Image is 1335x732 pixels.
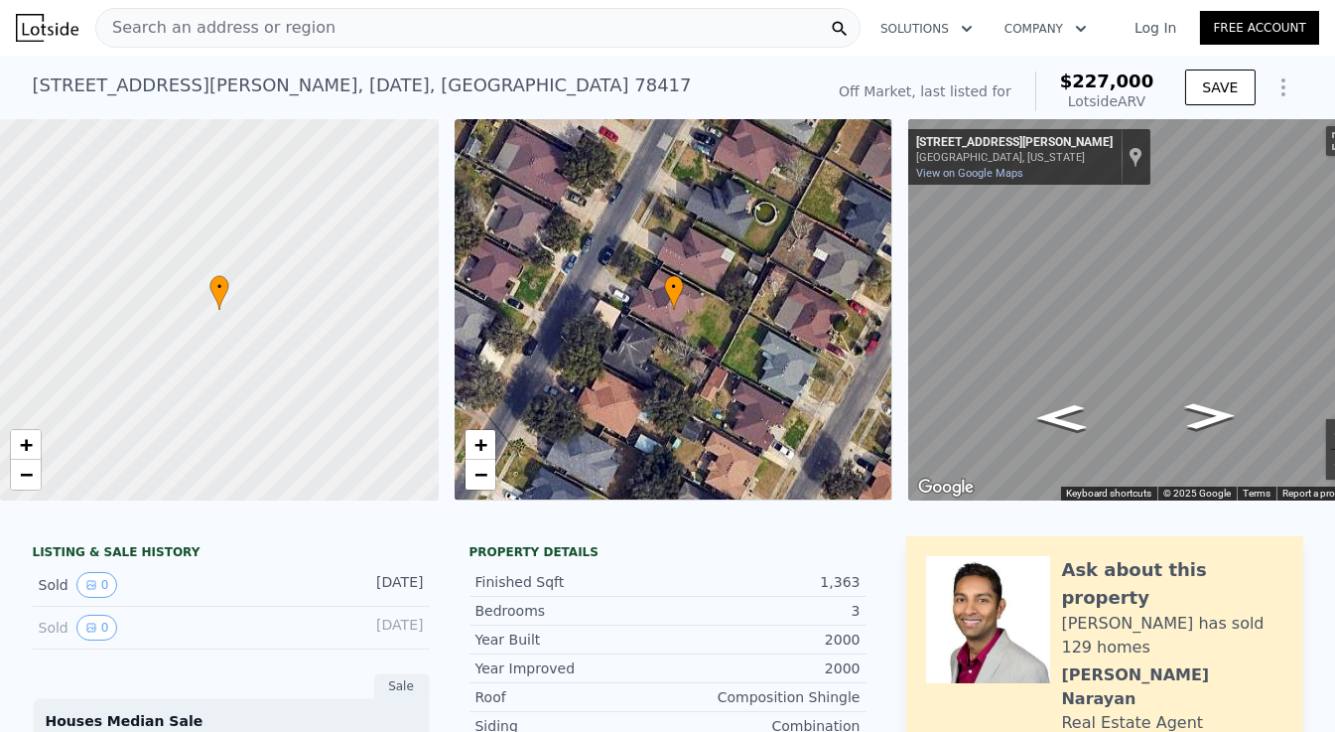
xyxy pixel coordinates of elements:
[46,711,417,731] div: Houses Median Sale
[1066,487,1151,501] button: Keyboard shortcuts
[209,278,229,296] span: •
[989,11,1103,47] button: Company
[668,687,861,707] div: Composition Shingle
[865,11,989,47] button: Solutions
[916,135,1113,151] div: [STREET_ADDRESS][PERSON_NAME]
[1200,11,1319,45] a: Free Account
[668,601,861,621] div: 3
[913,475,979,501] img: Google
[96,16,335,40] span: Search an address or region
[209,275,229,310] div: •
[39,615,215,641] div: Sold
[466,430,495,460] a: Zoom in
[1062,663,1283,711] div: [PERSON_NAME] Narayan
[1264,68,1303,107] button: Show Options
[916,151,1113,164] div: [GEOGRAPHIC_DATA], [US_STATE]
[1111,18,1200,38] a: Log In
[473,432,486,457] span: +
[33,72,692,99] div: [STREET_ADDRESS][PERSON_NAME] , [DATE] , [GEOGRAPHIC_DATA] 78417
[664,278,684,296] span: •
[1243,488,1270,499] a: Terms (opens in new tab)
[39,572,215,598] div: Sold
[475,630,668,650] div: Year Built
[1163,488,1231,499] span: © 2025 Google
[76,572,118,598] button: View historical data
[1060,71,1154,91] span: $227,000
[475,687,668,707] div: Roof
[466,460,495,490] a: Zoom out
[475,659,668,678] div: Year Improved
[374,673,430,699] div: Sale
[16,14,78,42] img: Lotside
[1062,612,1283,659] div: [PERSON_NAME] has sold 129 homes
[1062,556,1283,612] div: Ask about this property
[1163,396,1258,435] path: Go Southwest, Victor Lara Ortegon St
[664,275,684,310] div: •
[1014,398,1109,437] path: Go Northeast, Victor Lara Ortegon St
[1129,146,1142,168] a: Show location on map
[839,81,1011,101] div: Off Market, last listed for
[11,460,41,490] a: Zoom out
[20,462,33,487] span: −
[475,601,668,621] div: Bedrooms
[469,544,867,560] div: Property details
[473,462,486,487] span: −
[475,572,668,592] div: Finished Sqft
[668,630,861,650] div: 2000
[20,432,33,457] span: +
[76,615,118,641] button: View historical data
[668,659,861,678] div: 2000
[335,615,424,641] div: [DATE]
[1060,91,1154,111] div: Lotside ARV
[335,572,424,598] div: [DATE]
[33,544,430,564] div: LISTING & SALE HISTORY
[11,430,41,460] a: Zoom in
[668,572,861,592] div: 1,363
[913,475,979,501] a: Open this area in Google Maps (opens a new window)
[916,167,1023,180] a: View on Google Maps
[1185,70,1255,105] button: SAVE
